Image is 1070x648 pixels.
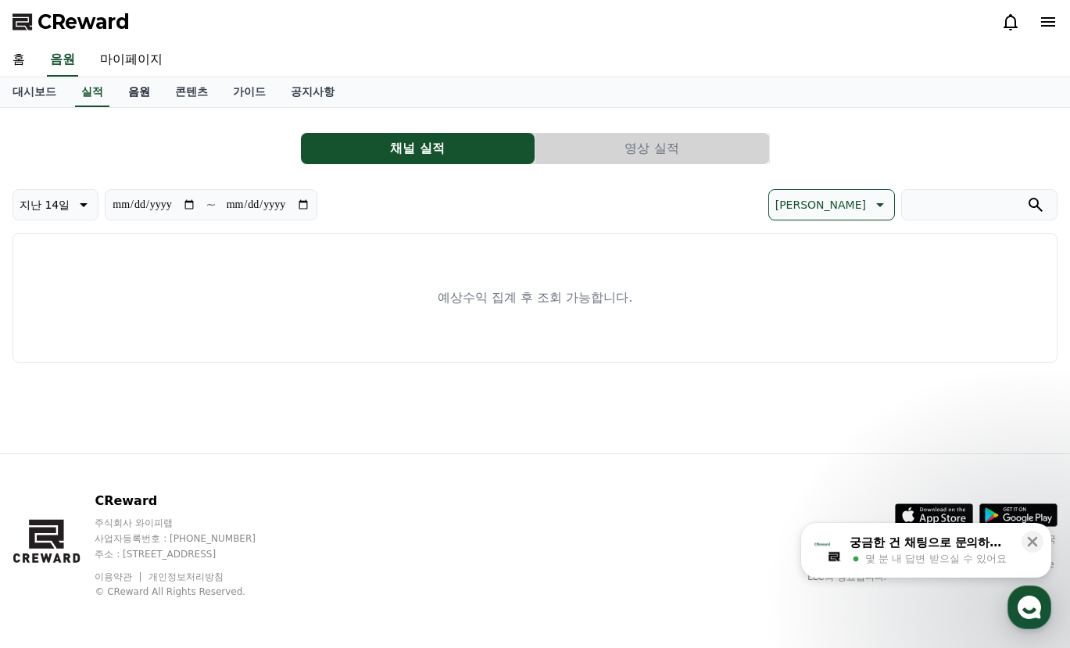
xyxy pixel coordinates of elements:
[95,571,144,582] a: 이용약관
[95,517,285,529] p: 주식회사 와이피랩
[38,9,130,34] span: CReward
[202,496,300,535] a: 설정
[5,496,103,535] a: 홈
[301,133,535,164] button: 채널 실적
[301,133,535,164] a: 채널 실적
[220,77,278,107] a: 가이드
[103,496,202,535] a: 대화
[95,585,285,598] p: © CReward All Rights Reserved.
[20,194,70,216] p: 지난 14일
[49,519,59,532] span: 홈
[95,532,285,545] p: 사업자등록번호 : [PHONE_NUMBER]
[768,189,895,220] button: [PERSON_NAME]
[47,44,78,77] a: 음원
[95,548,285,560] p: 주소 : [STREET_ADDRESS]
[143,520,162,532] span: 대화
[13,189,98,220] button: 지난 14일
[149,571,224,582] a: 개인정보처리방침
[75,77,109,107] a: 실적
[775,194,866,216] p: [PERSON_NAME]
[535,133,770,164] a: 영상 실적
[206,195,216,214] p: ~
[242,519,260,532] span: 설정
[438,288,632,307] p: 예상수익 집계 후 조회 가능합니다.
[13,9,130,34] a: CReward
[116,77,163,107] a: 음원
[88,44,175,77] a: 마이페이지
[278,77,347,107] a: 공지사항
[163,77,220,107] a: 콘텐츠
[95,492,285,510] p: CReward
[535,133,769,164] button: 영상 실적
